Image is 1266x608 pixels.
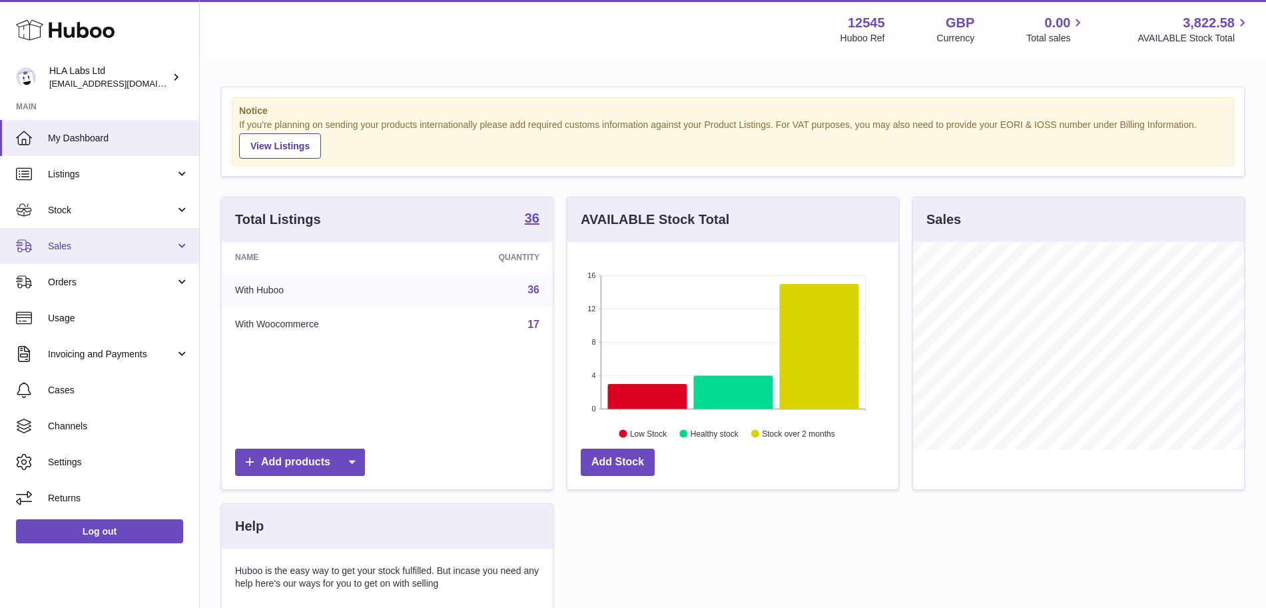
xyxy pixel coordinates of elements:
strong: 12545 [848,14,885,32]
a: 36 [527,284,539,295]
span: Invoicing and Payments [48,348,175,361]
a: Add Stock [581,449,655,476]
div: HLA Labs Ltd [49,65,169,90]
td: With Huboo [222,273,427,307]
a: Add products [235,449,365,476]
text: 0 [591,405,595,413]
span: [EMAIL_ADDRESS][DOMAIN_NAME] [49,78,196,89]
text: Low Stock [630,429,667,438]
div: Currency [937,32,975,45]
a: 17 [527,319,539,330]
text: 8 [591,338,595,346]
strong: GBP [946,14,974,32]
th: Name [222,242,427,273]
h3: Sales [926,211,961,229]
img: clinton@newgendirect.com [16,67,36,87]
h3: AVAILABLE Stock Total [581,211,729,229]
span: Sales [48,240,175,253]
text: Stock over 2 months [762,429,834,438]
text: Healthy stock [691,429,739,438]
strong: 36 [525,211,539,225]
span: Settings [48,456,189,469]
td: With Woocommerce [222,307,427,342]
text: 4 [591,371,595,379]
span: Orders [48,276,175,289]
th: Quantity [427,242,553,273]
a: View Listings [239,133,321,159]
strong: Notice [239,105,1227,117]
span: Usage [48,312,189,325]
h3: Help [235,517,264,535]
a: Log out [16,519,183,543]
a: 3,822.58 AVAILABLE Stock Total [1137,14,1250,45]
a: 0.00 Total sales [1026,14,1086,45]
span: Listings [48,168,175,181]
p: Huboo is the easy way to get your stock fulfilled. But incase you need any help here's our ways f... [235,565,539,590]
a: 36 [525,211,539,227]
h3: Total Listings [235,211,321,229]
span: Total sales [1026,32,1086,45]
span: Returns [48,492,189,505]
text: 12 [587,305,595,313]
div: Huboo Ref [840,32,885,45]
text: 16 [587,271,595,279]
span: 3,822.58 [1183,14,1235,32]
span: My Dashboard [48,132,189,145]
div: If you're planning on sending your products internationally please add required customs informati... [239,119,1227,159]
span: Cases [48,384,189,397]
span: Stock [48,204,175,217]
span: 0.00 [1045,14,1071,32]
span: AVAILABLE Stock Total [1137,32,1250,45]
span: Channels [48,420,189,433]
